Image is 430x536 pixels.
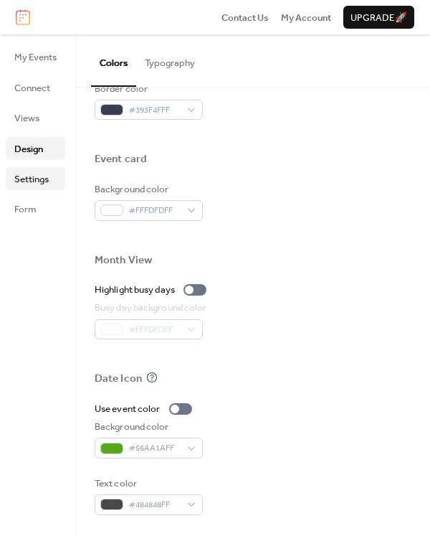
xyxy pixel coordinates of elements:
[221,11,269,25] span: Contact Us
[6,45,65,68] a: My Events
[95,420,200,434] div: Background color
[281,10,331,24] a: My Account
[129,103,180,118] span: #393F4FFF
[95,283,175,297] div: Highlight busy days
[14,81,50,95] span: Connect
[95,402,161,416] div: Use event color
[6,197,65,220] a: Form
[95,301,207,315] div: Busy day background color
[95,82,200,96] div: Border color
[14,172,49,187] span: Settings
[129,441,180,456] span: #56AA1AFF
[14,142,43,156] span: Design
[95,372,142,386] div: Date Icon
[95,253,152,268] div: Month View
[95,476,200,491] div: Text color
[281,11,331,25] span: My Account
[129,498,180,512] span: #484848FF
[14,111,39,126] span: Views
[91,34,136,86] button: Colors
[136,34,204,85] button: Typography
[6,76,65,99] a: Connect
[16,9,30,25] img: logo
[95,182,200,197] div: Background color
[6,106,65,129] a: Views
[129,204,180,218] span: #FFFDFDFF
[6,167,65,190] a: Settings
[6,137,65,160] a: Design
[350,11,407,25] span: Upgrade 🚀
[14,202,37,217] span: Form
[95,152,147,166] div: Event card
[14,50,57,65] span: My Events
[221,10,269,24] a: Contact Us
[343,6,414,29] button: Upgrade🚀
